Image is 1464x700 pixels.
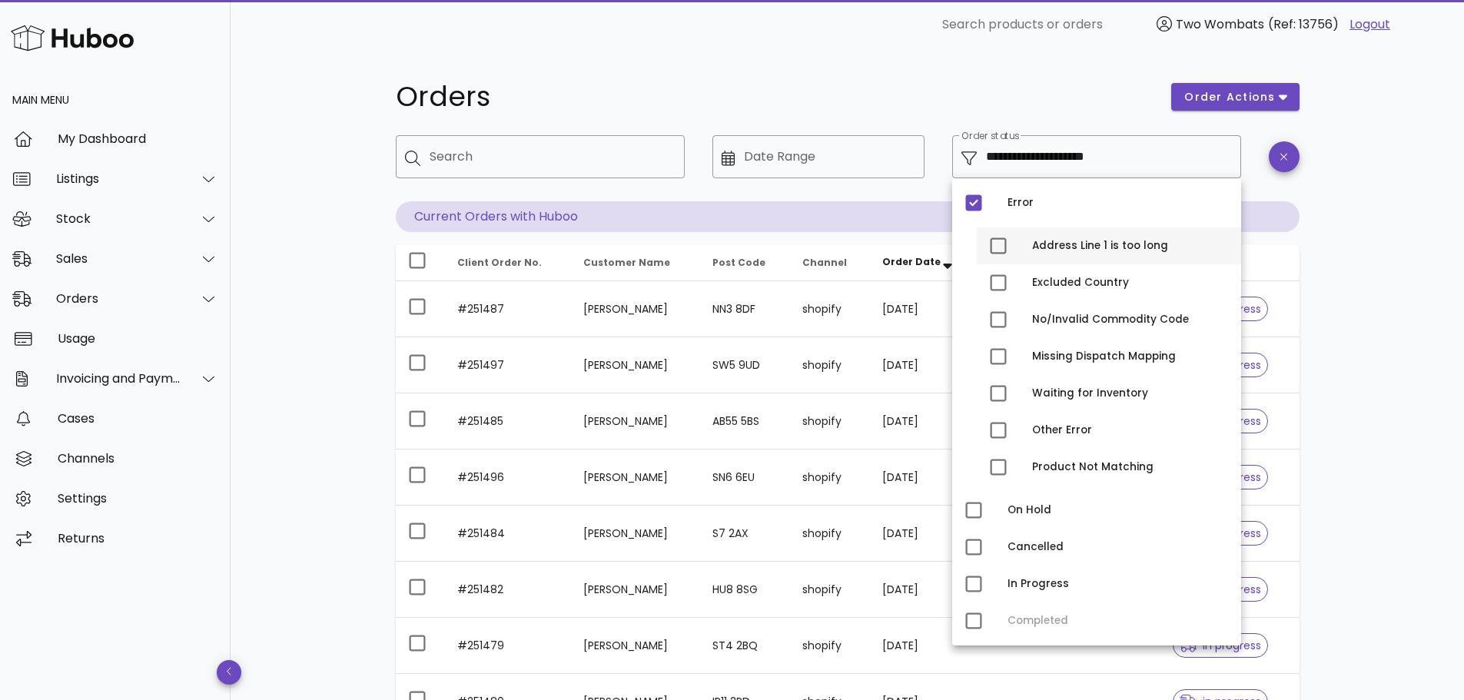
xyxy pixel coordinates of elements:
[445,562,571,618] td: #251482
[1171,83,1299,111] button: order actions
[1268,15,1339,33] span: (Ref: 13756)
[790,244,870,281] th: Channel
[1008,541,1229,553] div: Cancelled
[802,256,847,269] span: Channel
[571,506,700,562] td: [PERSON_NAME]
[790,562,870,618] td: shopify
[445,244,571,281] th: Client Order No.
[870,244,982,281] th: Order Date: Sorted descending. Activate to remove sorting.
[445,506,571,562] td: #251484
[56,211,181,226] div: Stock
[445,450,571,506] td: #251496
[1180,640,1261,651] span: in progress
[961,131,1019,142] label: Order status
[870,450,982,506] td: [DATE]
[1008,504,1229,516] div: On Hold
[571,337,700,393] td: [PERSON_NAME]
[790,281,870,337] td: shopify
[571,450,700,506] td: [PERSON_NAME]
[790,337,870,393] td: shopify
[1032,424,1229,436] div: Other Error
[870,618,982,674] td: [DATE]
[58,331,218,346] div: Usage
[1176,15,1264,33] span: Two Wombats
[583,256,670,269] span: Customer Name
[1349,15,1390,34] a: Logout
[11,22,134,55] img: Huboo Logo
[790,393,870,450] td: shopify
[1008,197,1229,209] div: Error
[700,450,790,506] td: SN6 6EU
[571,244,700,281] th: Customer Name
[1032,387,1229,400] div: Waiting for Inventory
[1032,350,1229,363] div: Missing Dispatch Mapping
[396,83,1154,111] h1: Orders
[870,281,982,337] td: [DATE]
[700,618,790,674] td: ST4 2BQ
[571,618,700,674] td: [PERSON_NAME]
[1008,578,1229,590] div: In Progress
[700,393,790,450] td: AB55 5BS
[790,506,870,562] td: shopify
[700,281,790,337] td: NN3 8DF
[56,371,181,386] div: Invoicing and Payments
[700,506,790,562] td: S7 2AX
[700,337,790,393] td: SW5 9UD
[58,131,218,146] div: My Dashboard
[571,562,700,618] td: [PERSON_NAME]
[1032,240,1229,252] div: Address Line 1 is too long
[58,531,218,546] div: Returns
[58,411,218,426] div: Cases
[1183,89,1276,105] span: order actions
[870,337,982,393] td: [DATE]
[700,562,790,618] td: HU8 8SG
[396,201,1300,232] p: Current Orders with Huboo
[445,618,571,674] td: #251479
[1032,277,1229,289] div: Excluded Country
[870,506,982,562] td: [DATE]
[870,393,982,450] td: [DATE]
[445,337,571,393] td: #251497
[58,451,218,466] div: Channels
[571,393,700,450] td: [PERSON_NAME]
[56,251,181,266] div: Sales
[457,256,542,269] span: Client Order No.
[870,562,982,618] td: [DATE]
[790,618,870,674] td: shopify
[700,244,790,281] th: Post Code
[56,171,181,186] div: Listings
[712,256,765,269] span: Post Code
[571,281,700,337] td: [PERSON_NAME]
[445,281,571,337] td: #251487
[56,291,181,306] div: Orders
[790,450,870,506] td: shopify
[58,491,218,506] div: Settings
[445,393,571,450] td: #251485
[1032,461,1229,473] div: Product Not Matching
[882,255,941,268] span: Order Date
[1032,314,1229,326] div: No/Invalid Commodity Code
